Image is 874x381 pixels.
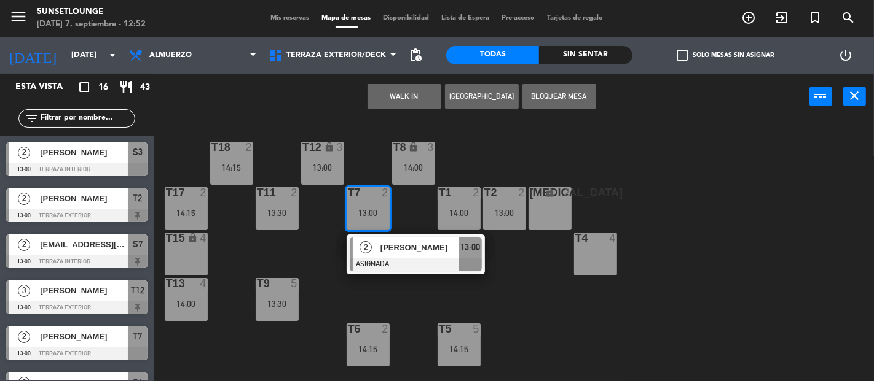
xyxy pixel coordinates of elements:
div: T4 [575,233,576,244]
div: 13:30 [256,209,299,217]
i: close [848,88,862,103]
button: menu [9,7,28,30]
div: 14:15 [438,345,481,353]
div: 14:00 [392,163,435,172]
i: turned_in_not [808,10,822,25]
input: Filtrar por nombre... [39,112,135,125]
span: Terraza exterior/deck [286,51,386,60]
span: 3 [18,285,30,297]
div: 2 [382,323,389,334]
div: [DATE] 7. septiembre - 12:52 [37,18,146,31]
div: 14:15 [165,209,208,217]
span: 2 [360,241,372,253]
span: S7 [133,237,143,252]
div: 14:15 [347,345,390,353]
i: lock [324,142,334,152]
div: 5 [473,323,480,334]
div: Todas [446,46,539,64]
div: 2 [473,187,480,198]
i: power_settings_new [839,48,854,63]
div: 3 [336,142,344,153]
i: lock [187,233,198,243]
div: 2 [382,187,389,198]
span: Disponibilidad [377,15,436,21]
div: T12 [302,142,303,153]
span: Tarjetas de regalo [541,15,610,21]
span: 43 [140,80,150,94]
span: 13:00 [460,240,480,255]
span: 2 [18,331,30,343]
button: power_input [809,87,832,106]
span: S3 [133,145,143,160]
div: Sin sentar [539,46,632,64]
span: 2 [18,193,30,205]
div: 14:00 [165,299,208,308]
div: 2 [518,187,526,198]
span: [PERSON_NAME] [40,330,128,343]
span: Almuerzo [149,51,192,60]
span: T2 [133,191,143,206]
div: 2 [245,142,253,153]
span: [EMAIL_ADDRESS][DOMAIN_NAME] [40,238,128,251]
div: 4 [200,233,207,244]
span: check_box_outline_blank [677,50,688,61]
i: filter_list [25,111,39,126]
div: 13:00 [483,209,526,217]
button: Bloquear Mesa [522,84,596,109]
i: restaurant [119,80,133,94]
button: WALK IN [368,84,441,109]
div: 13:30 [256,299,299,308]
i: lock [408,142,419,152]
span: 16 [98,80,108,94]
span: Mapa de mesas [316,15,377,21]
div: T2 [484,187,485,198]
label: Solo mesas sin asignar [677,50,774,61]
div: 3 [427,142,435,153]
div: T8 [393,142,394,153]
span: [PERSON_NAME] [40,192,128,205]
div: 13:00 [301,163,344,172]
i: arrow_drop_down [105,48,120,63]
span: Lista de Espera [436,15,496,21]
span: [PERSON_NAME] [40,146,128,159]
span: 2 [18,239,30,251]
div: 2 [564,187,571,198]
span: Mis reservas [265,15,316,21]
i: add_circle_outline [741,10,756,25]
span: [PERSON_NAME] [380,241,459,254]
div: 13:00 [347,209,390,217]
div: 4 [200,278,207,289]
span: [PERSON_NAME] [40,284,128,297]
div: 4 [609,233,616,244]
span: T12 [131,283,144,298]
span: pending_actions [408,48,423,63]
div: 14:00 [438,209,481,217]
div: T18 [211,142,212,153]
i: crop_square [77,80,92,94]
i: lock [545,187,555,198]
button: close [843,87,866,106]
span: Pre-acceso [496,15,541,21]
i: exit_to_app [774,10,789,25]
i: power_input [814,88,829,103]
div: Esta vista [6,80,89,94]
div: 5unsetlounge [37,6,146,18]
div: 5 [291,278,298,289]
div: 14:15 [210,163,253,172]
i: menu [9,7,28,26]
span: T7 [133,329,143,344]
div: 2 [200,187,207,198]
button: [GEOGRAPHIC_DATA] [445,84,519,109]
span: 2 [18,147,30,159]
i: search [841,10,856,25]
